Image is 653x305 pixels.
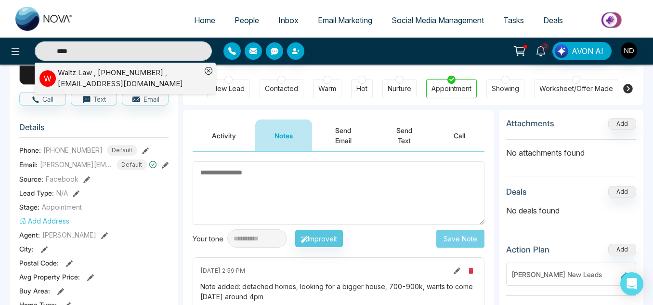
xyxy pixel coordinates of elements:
span: Social Media Management [392,15,484,25]
span: Appointment [42,202,82,212]
a: Deals [534,11,573,29]
div: Your tone [193,234,227,244]
a: Social Media Management [382,11,494,29]
p: No attachments found [506,140,636,159]
button: Text [71,92,118,106]
span: Tasks [503,15,524,25]
div: Note added: detached homes, looking for a bigger house, 700-900k, wants to come [DATE] around 4pm [200,281,477,302]
div: Nurture [388,84,411,93]
span: Source: [19,174,43,184]
span: Phone: [19,145,41,155]
button: Add [608,186,636,198]
a: Tasks [494,11,534,29]
span: Deals [543,15,563,25]
span: Email: [19,159,38,170]
img: User Avatar [621,42,637,59]
button: Send Text [374,119,434,151]
span: AVON AI [572,45,603,57]
div: Waltz Law , [PHONE_NUMBER] , [EMAIL_ADDRESS][DOMAIN_NAME] [58,67,201,89]
span: [DATE] 2:59 PM [200,266,245,275]
span: [PERSON_NAME] [42,230,96,240]
span: Buy Area : [19,286,50,296]
h3: Attachments [506,119,554,128]
div: Contacted [265,84,298,93]
div: Showing [492,84,519,93]
span: Default [107,145,137,156]
a: Inbox [269,11,308,29]
span: Lead Type: [19,188,54,198]
span: [PHONE_NUMBER] [43,145,103,155]
button: Save Note [436,230,484,248]
button: Add Address [19,216,69,226]
span: Default [117,159,147,170]
a: 3 [529,42,552,59]
button: Send Email [312,119,374,151]
span: N/A [56,188,68,198]
div: Hot [356,84,367,93]
span: People [235,15,259,25]
div: Open Intercom Messenger [620,272,643,295]
button: Email [122,92,169,106]
button: Add [608,118,636,130]
div: Worksheet/Offer Made [539,84,613,93]
span: Facebook [46,174,78,184]
button: Add [608,244,636,255]
span: Avg Property Price : [19,272,80,282]
a: Home [184,11,225,29]
img: Lead Flow [555,44,568,58]
span: Stage: [19,202,39,212]
span: City : [19,244,34,254]
div: [PERSON_NAME] New Leads [511,269,617,279]
p: W [39,70,56,87]
img: Market-place.gif [577,9,647,31]
p: No deals found [506,205,636,216]
div: S [19,46,58,85]
span: Home [194,15,215,25]
h3: Deals [506,187,527,197]
div: Warm [318,84,336,93]
button: Call [434,119,484,151]
a: Email Marketing [308,11,382,29]
span: Add [608,119,636,127]
span: Email Marketing [318,15,372,25]
div: Appointment [431,84,471,93]
button: Notes [255,119,312,151]
a: People [225,11,269,29]
div: New Lead [212,84,245,93]
span: Inbox [278,15,299,25]
span: [PERSON_NAME][EMAIL_ADDRESS][DOMAIN_NAME] [40,159,112,170]
button: Call [19,92,66,106]
span: Postal Code : [19,258,59,268]
h3: Action Plan [506,245,549,254]
span: 3 [541,42,549,51]
h3: Details [19,122,169,137]
span: Agent: [19,230,40,240]
button: Activity [193,119,255,151]
button: AVON AI [552,42,612,60]
img: Nova CRM Logo [15,7,73,31]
